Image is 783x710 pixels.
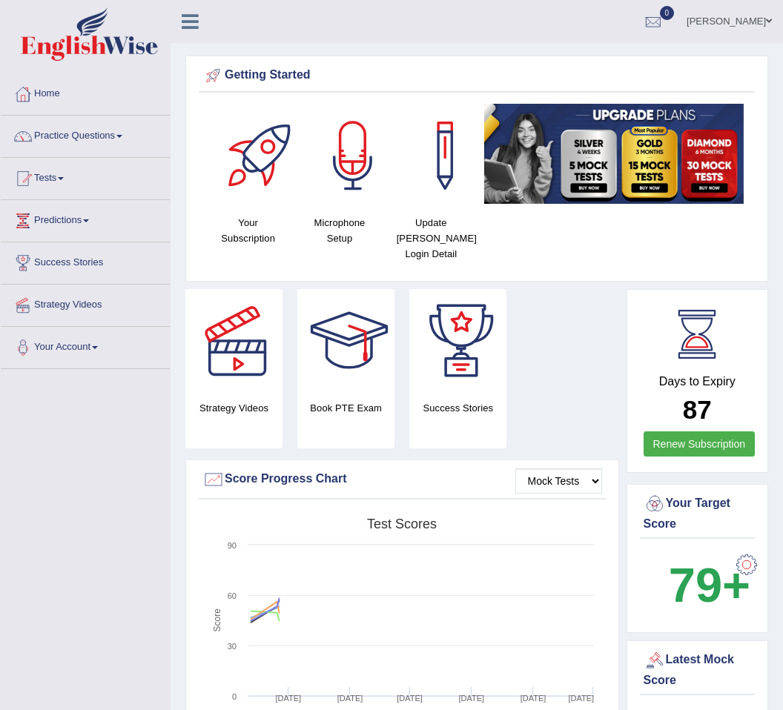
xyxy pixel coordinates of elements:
[367,517,437,531] tspan: Test scores
[669,558,750,612] b: 79+
[1,327,170,364] a: Your Account
[660,6,675,20] span: 0
[644,649,752,689] div: Latest Mock Score
[337,694,363,703] tspan: [DATE]
[644,431,756,457] a: Renew Subscription
[393,215,469,262] h4: Update [PERSON_NAME] Login Detail
[568,694,594,703] tspan: [DATE]
[297,400,394,416] h4: Book PTE Exam
[1,285,170,322] a: Strategy Videos
[1,73,170,110] a: Home
[1,116,170,153] a: Practice Questions
[212,608,222,632] tspan: Score
[210,215,286,246] h4: Your Subscription
[458,694,484,703] tspan: [DATE]
[1,242,170,279] a: Success Stories
[185,400,283,416] h4: Strategy Videos
[228,642,237,651] text: 30
[484,104,744,204] img: small5.jpg
[409,400,506,416] h4: Success Stories
[202,64,751,87] div: Getting Started
[228,541,237,550] text: 90
[1,200,170,237] a: Predictions
[232,692,237,701] text: 0
[301,215,377,246] h4: Microphone Setup
[521,694,546,703] tspan: [DATE]
[275,694,301,703] tspan: [DATE]
[683,395,712,424] b: 87
[644,375,752,388] h4: Days to Expiry
[644,493,752,533] div: Your Target Score
[228,591,237,600] text: 60
[1,158,170,195] a: Tests
[202,468,602,491] div: Score Progress Chart
[397,694,423,703] tspan: [DATE]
